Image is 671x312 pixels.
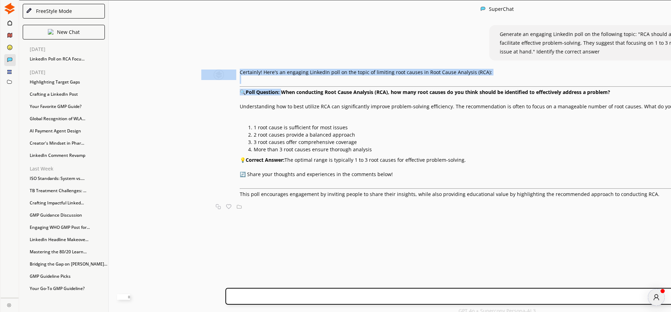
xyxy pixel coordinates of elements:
[7,303,11,307] img: Close
[1,298,19,310] a: Close
[30,70,108,75] p: [DATE]
[30,46,108,52] p: [DATE]
[26,138,108,148] div: Creator's Mindset in Phar...
[57,29,80,35] p: New Chat
[26,271,108,282] div: GMP Guideline Picks
[648,289,665,306] div: atlas-message-author-avatar
[26,77,108,87] div: Highlighting Target Gaps
[26,198,108,208] div: Crafting Impactful Linked...
[237,204,242,209] img: Save
[30,166,108,172] p: Last Week
[216,204,221,209] img: Copy
[246,89,610,95] strong: Poll Question: When conducting Root Cause Analysis (RCA), how many root causes do you think shoul...
[246,157,284,163] strong: Correct Answer:
[26,150,108,161] div: LinkedIn Comment Revamp
[26,283,108,294] div: Your Go-To GMP Guideline?
[26,54,108,64] div: LinkedIn Poll on RCA Focu...
[26,8,32,14] img: Close
[26,101,108,112] div: Your Favorite GMP Guide?
[226,204,231,209] img: Favorite
[489,6,514,12] div: SuperChat
[26,89,108,100] div: Crafting a LinkedIn Post
[26,126,108,136] div: AI Payment Agent Design
[26,210,108,220] div: GMP Guidance Discussion
[34,8,72,14] div: FreeStyle Mode
[26,259,108,269] div: Bridging the Gap on [PERSON_NAME]...
[26,234,108,245] div: LinkedIn Headline Makeove...
[26,114,108,124] div: Global Recognition of WLA...
[48,29,53,35] img: Close
[26,173,108,184] div: ISO Standards: System vs....
[26,247,108,257] div: Mastering the 80/20 Learn...
[481,6,485,11] img: Close
[26,186,108,196] div: TB Treatment Challenges: ...
[648,289,665,306] button: atlas-launcher
[26,222,108,233] div: Engaging WHO GMP Post for...
[4,3,15,14] img: Close
[201,70,236,80] img: Close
